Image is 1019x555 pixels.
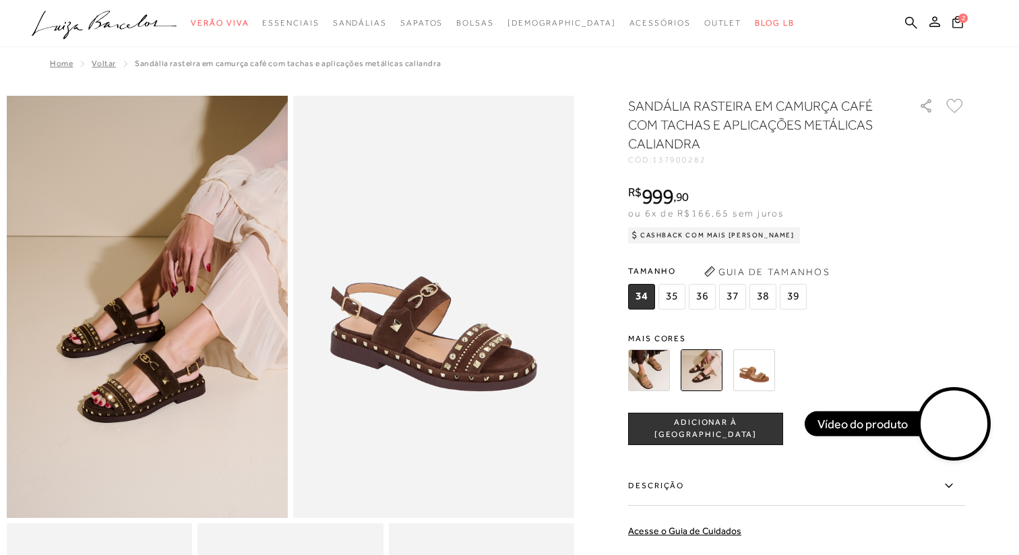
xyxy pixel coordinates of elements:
span: ADICIONAR À [GEOGRAPHIC_DATA] [629,417,782,440]
button: 2 [948,15,967,33]
span: 39 [780,284,807,310]
button: Guia de Tamanhos [700,261,834,283]
span: Sapatos [400,18,443,28]
a: noSubCategoriesText [333,11,387,36]
span: 34 [628,284,655,310]
div: Cashback com Mais [PERSON_NAME] [628,227,800,243]
span: BLOG LB [755,18,794,28]
a: Acesse o Guia de Cuidados [628,525,741,536]
span: Mais cores [628,334,965,343]
span: Acessórios [629,18,691,28]
span: 999 [642,184,673,208]
div: CÓD: [628,156,898,164]
img: image [7,96,288,518]
button: ADICIONAR À [GEOGRAPHIC_DATA] [628,413,783,445]
a: noSubCategoriesText [400,11,443,36]
h1: SANDÁLIA RASTEIRA EM CAMURÇA CAFÉ COM TACHAS E APLICAÇÕES METÁLICAS CALIANDRA [628,96,881,153]
a: BLOG LB [755,11,794,36]
span: SANDÁLIA RASTEIRA EM CAMURÇA CAFÉ COM TACHAS E APLICAÇÕES METÁLICAS CALIANDRA [135,59,441,68]
span: Verão Viva [191,18,249,28]
span: Bolsas [456,18,494,28]
span: Tamanho [628,261,810,281]
img: SANDÁLIA RASTEIRA EM CAMURÇA CARAMELO COM TACHAS E APLICAÇÕES METÁLICAS CALIANDRA [733,349,775,391]
a: noSubCategoriesText [456,11,494,36]
span: Outlet [704,18,742,28]
span: 90 [676,189,689,204]
span: 35 [658,284,685,310]
a: noSubCategoriesText [262,11,319,36]
span: [DEMOGRAPHIC_DATA] [507,18,616,28]
a: noSubCategoriesText [191,11,249,36]
label: Descrição [628,467,965,506]
span: 38 [749,284,776,310]
span: 37 [719,284,746,310]
span: 137900282 [652,155,706,165]
img: SANDÁLIA RASTEIRA EM CAMURÇA BEGE COM TACHAS E APLICAÇÕES METÁLICAS CALIANDRA [628,349,670,391]
span: Sandálias [333,18,387,28]
a: Home [50,59,73,68]
span: 36 [689,284,716,310]
a: noSubCategoriesText [704,11,742,36]
img: image [293,96,574,518]
span: Essenciais [262,18,319,28]
a: noSubCategoriesText [507,11,616,36]
span: 2 [958,13,968,23]
img: SANDÁLIA RASTEIRA EM CAMURÇA CAFÉ COM TACHAS E APLICAÇÕES METÁLICAS CALIANDRA [681,349,722,391]
i: R$ [628,186,642,198]
span: ou 6x de R$166,65 sem juros [628,208,784,218]
a: noSubCategoriesText [629,11,691,36]
i: , [673,191,689,203]
a: Voltar [92,59,116,68]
